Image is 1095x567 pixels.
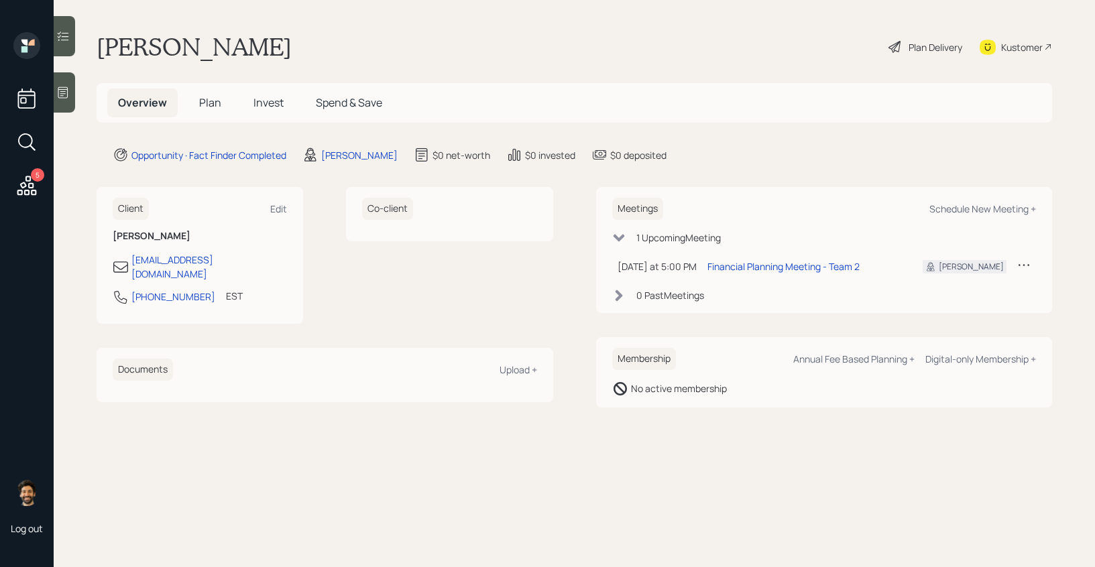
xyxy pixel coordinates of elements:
[929,202,1036,215] div: Schedule New Meeting +
[270,202,287,215] div: Edit
[433,148,490,162] div: $0 net-worth
[131,253,287,281] div: [EMAIL_ADDRESS][DOMAIN_NAME]
[939,261,1004,273] div: [PERSON_NAME]
[31,168,44,182] div: 5
[316,95,382,110] span: Spend & Save
[362,198,413,220] h6: Co-client
[118,95,167,110] span: Overview
[226,289,243,303] div: EST
[618,259,697,273] div: [DATE] at 5:00 PM
[113,198,149,220] h6: Client
[612,348,676,370] h6: Membership
[631,381,727,395] div: No active membership
[131,290,215,304] div: [PHONE_NUMBER]
[707,259,860,273] div: Financial Planning Meeting - Team 2
[321,148,398,162] div: [PERSON_NAME]
[636,288,704,302] div: 0 Past Meeting s
[909,40,962,54] div: Plan Delivery
[113,359,173,381] h6: Documents
[500,363,537,376] div: Upload +
[525,148,575,162] div: $0 invested
[253,95,284,110] span: Invest
[97,32,292,62] h1: [PERSON_NAME]
[11,522,43,535] div: Log out
[925,353,1036,365] div: Digital-only Membership +
[131,148,286,162] div: Opportunity · Fact Finder Completed
[199,95,221,110] span: Plan
[612,198,663,220] h6: Meetings
[610,148,667,162] div: $0 deposited
[1001,40,1043,54] div: Kustomer
[793,353,915,365] div: Annual Fee Based Planning +
[636,231,721,245] div: 1 Upcoming Meeting
[113,231,287,242] h6: [PERSON_NAME]
[13,479,40,506] img: eric-schwartz-headshot.png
